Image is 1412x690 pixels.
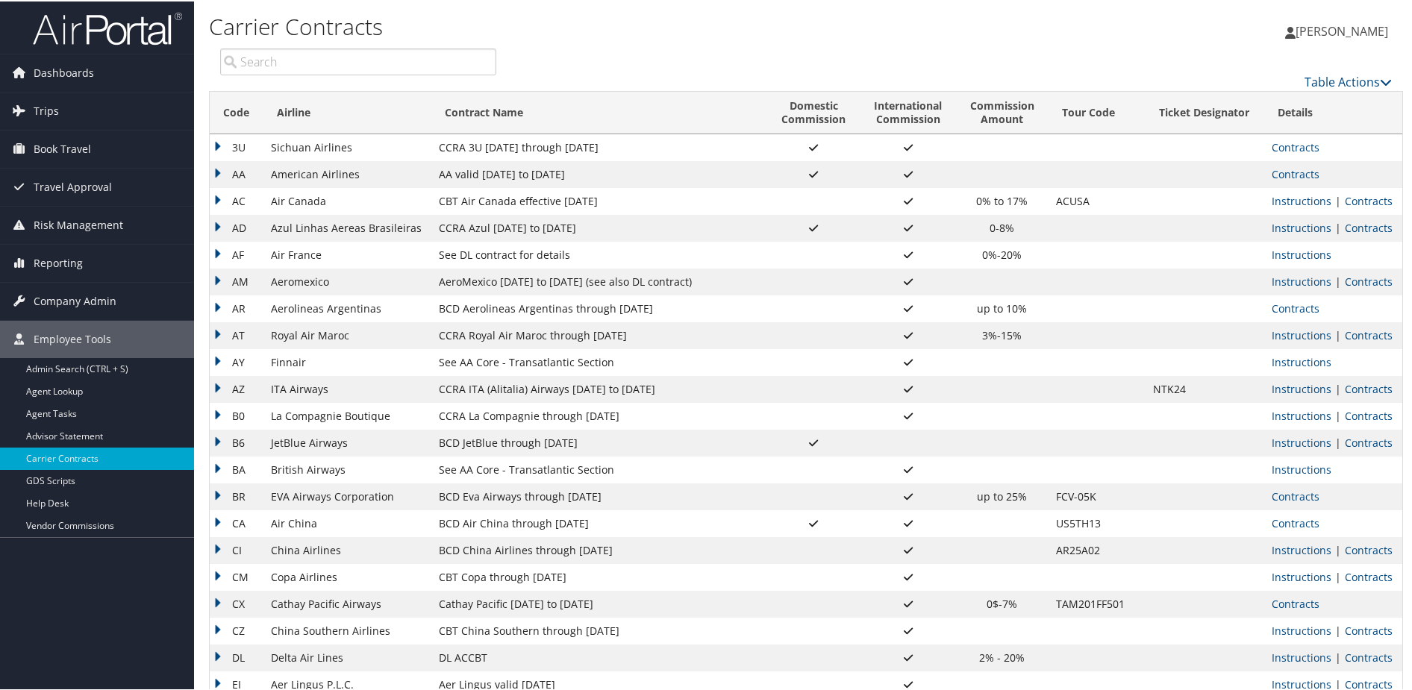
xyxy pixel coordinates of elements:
[1331,542,1345,556] span: |
[210,90,263,133] th: Code: activate to sort column descending
[210,294,263,321] td: AR
[210,401,263,428] td: B0
[1331,622,1345,636] span: |
[431,374,767,401] td: CCRA ITA (Alitalia) Airways [DATE] to [DATE]
[956,589,1049,616] td: 0$-7%
[1272,354,1331,368] a: View Ticketing Instructions
[1331,568,1345,583] span: |
[263,90,431,133] th: Airline: activate to sort column ascending
[1272,407,1331,421] a: View Ticketing Instructions
[263,160,431,186] td: American Airlines
[431,401,767,428] td: CCRA La Compagnie through [DATE]
[34,167,112,204] span: Travel Approval
[210,536,263,562] td: CI
[34,243,83,280] span: Reporting
[1345,542,1393,556] a: View Contracts
[263,348,431,374] td: Finnair
[1345,568,1393,583] a: View Contracts
[431,240,767,267] td: See DL contract for details
[956,213,1049,240] td: 0-8%
[210,240,263,267] td: AF
[263,616,431,643] td: China Southern Airlines
[1272,676,1331,690] a: View Ticketing Instructions
[263,643,431,670] td: Delta Air Lines
[431,562,767,589] td: CBT Copa through [DATE]
[263,562,431,589] td: Copa Airlines
[1272,380,1331,395] a: View Ticketing Instructions
[767,90,860,133] th: DomesticCommission: activate to sort column ascending
[263,589,431,616] td: Cathay Pacific Airways
[263,509,431,536] td: Air China
[263,401,431,428] td: La Compagnie Boutique
[1331,273,1345,287] span: |
[263,294,431,321] td: Aerolineas Argentinas
[210,348,263,374] td: AY
[1049,482,1146,509] td: FCV-05K
[1272,622,1331,636] a: View Ticketing Instructions
[1272,595,1319,609] a: View Contracts
[263,321,431,348] td: Royal Air Maroc
[1272,327,1331,341] a: View Ticketing Instructions
[956,90,1049,133] th: CommissionAmount: activate to sort column ascending
[431,509,767,536] td: BCD Air China through [DATE]
[210,616,263,643] td: CZ
[1345,327,1393,341] a: View Contracts
[1272,488,1319,502] a: View Contracts
[1296,22,1388,38] span: [PERSON_NAME]
[1272,649,1331,663] a: View Ticketing Instructions
[956,643,1049,670] td: 2% - 20%
[1049,536,1146,562] td: AR25A02
[1272,568,1331,583] a: View Ticketing Instructions
[431,133,767,160] td: CCRA 3U [DATE] through [DATE]
[210,589,263,616] td: CX
[1331,219,1345,233] span: |
[956,294,1049,321] td: up to 10%
[431,186,767,213] td: CBT Air Canada effective [DATE]
[210,455,263,482] td: BA
[1049,509,1146,536] td: US5TH13
[263,428,431,455] td: JetBlue Airways
[1331,327,1345,341] span: |
[210,321,263,348] td: AT
[431,160,767,186] td: AA valid [DATE] to [DATE]
[1285,7,1403,52] a: [PERSON_NAME]
[1272,166,1319,180] a: View Contracts
[1049,589,1146,616] td: TAM201FF501
[1272,273,1331,287] a: View Ticketing Instructions
[1272,461,1331,475] a: View Ticketing Instructions
[431,589,767,616] td: Cathay Pacific [DATE] to [DATE]
[1272,515,1319,529] a: View Contracts
[1345,407,1393,421] a: View Contracts
[860,90,956,133] th: InternationalCommission: activate to sort column ascending
[1331,676,1345,690] span: |
[263,374,431,401] td: ITA Airways
[1272,246,1331,260] a: View Ticketing Instructions
[431,455,767,482] td: See AA Core - Transatlantic Section
[263,213,431,240] td: Azul Linhas Aereas Brasileiras
[1331,192,1345,207] span: |
[956,482,1049,509] td: up to 25%
[1331,649,1345,663] span: |
[263,133,431,160] td: Sichuan Airlines
[1272,219,1331,233] a: View Ticketing Instructions
[1146,374,1264,401] td: NTK24
[1049,90,1146,133] th: Tour Code: activate to sort column ascending
[263,186,431,213] td: Air Canada
[956,240,1049,267] td: 0%-20%
[431,267,767,294] td: AeroMexico [DATE] to [DATE] (see also DL contract)
[34,205,123,242] span: Risk Management
[1345,676,1393,690] a: View Contracts
[210,562,263,589] td: CM
[1331,407,1345,421] span: |
[1345,434,1393,448] a: View Contracts
[34,281,116,319] span: Company Admin
[431,321,767,348] td: CCRA Royal Air Maroc through [DATE]
[263,482,431,509] td: EVA Airways Corporation
[1272,434,1331,448] a: View Ticketing Instructions
[34,129,91,166] span: Book Travel
[263,267,431,294] td: Aeromexico
[263,455,431,482] td: British Airways
[210,374,263,401] td: AZ
[1345,219,1393,233] a: View Contracts
[431,428,767,455] td: BCD JetBlue through [DATE]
